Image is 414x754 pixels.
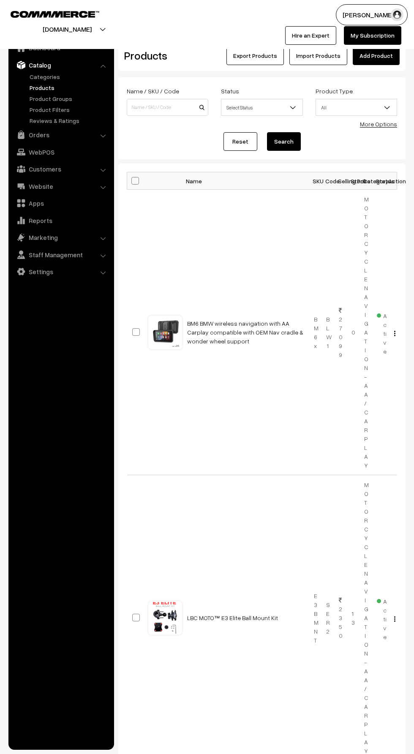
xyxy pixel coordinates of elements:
[267,132,301,151] button: Search
[316,99,397,116] span: All
[223,132,257,151] a: Reset
[187,614,278,621] a: LBC MOTO™ E3 Elite Ball Mount Kit
[187,320,303,345] a: BM6 BMW wireless navigation with AA Carplay compatible with OEM Nav cradle & wonder wheel support
[221,100,302,115] span: Select Status
[127,87,179,95] label: Name / SKU / Code
[27,72,111,81] a: Categories
[11,196,111,211] a: Apps
[182,172,309,190] th: Name
[27,94,111,103] a: Product Groups
[124,49,207,62] h2: Products
[11,264,111,279] a: Settings
[316,87,353,95] label: Product Type
[221,87,239,95] label: Status
[127,99,208,116] input: Name / SKU / Code
[11,247,111,262] a: Staff Management
[285,26,336,45] a: Hire an Expert
[221,99,302,116] span: Select Status
[360,120,397,128] a: More Options
[334,172,346,190] th: Selling Price
[11,230,111,245] a: Marketing
[359,190,372,475] td: MOTORCYCLE NAVIGATION - AA/CARPLAY
[316,100,397,115] span: All
[289,46,347,65] a: Import Products
[346,190,359,475] td: 0
[359,172,372,190] th: Category
[11,57,111,73] a: Catalog
[336,4,408,25] button: [PERSON_NAME]
[11,213,111,228] a: Reports
[377,309,387,356] span: Active
[11,179,111,194] a: Website
[394,331,395,336] img: Menu
[353,46,400,65] a: Add Product
[226,46,284,65] button: Export Products
[11,161,111,177] a: Customers
[391,8,403,21] img: user
[27,105,111,114] a: Product Filters
[321,190,334,475] td: BLW1
[377,595,387,641] span: Active
[344,26,401,45] a: My Subscription
[27,83,111,92] a: Products
[27,116,111,125] a: Reviews & Ratings
[11,11,99,17] img: COMMMERCE
[309,190,321,475] td: BM6x
[11,144,111,160] a: WebPOS
[11,127,111,142] a: Orders
[334,190,346,475] td: 27099
[346,172,359,190] th: Stock
[372,172,384,190] th: Status
[394,616,395,622] img: Menu
[321,172,334,190] th: Code
[384,172,397,190] th: Action
[309,172,321,190] th: SKU
[11,8,84,19] a: COMMMERCE
[13,19,121,40] button: [DOMAIN_NAME]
